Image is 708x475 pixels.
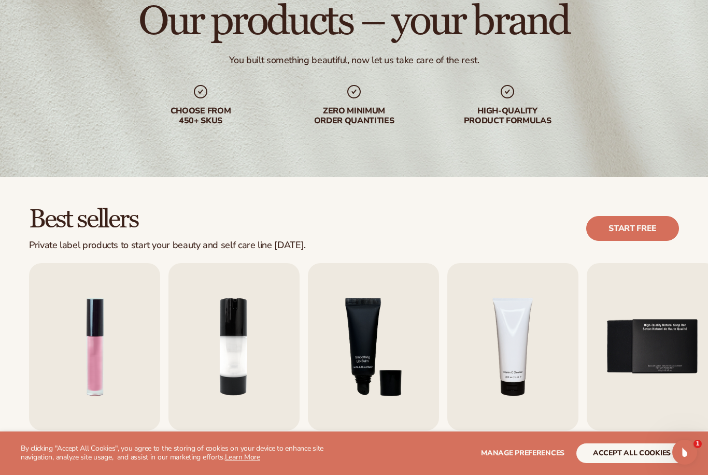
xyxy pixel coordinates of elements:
[672,440,697,465] iframe: Intercom live chat
[134,106,267,126] div: Choose from 450+ Skus
[481,443,564,463] button: Manage preferences
[576,443,687,463] button: accept all cookies
[441,106,574,126] div: High-quality product formulas
[21,444,353,462] p: By clicking "Accept All Cookies", you agree to the storing of cookies on your device to enhance s...
[288,106,420,126] div: Zero minimum order quantities
[481,448,564,458] span: Manage preferences
[138,1,569,42] h1: Our products – your brand
[229,54,479,66] div: You built something beautiful, now let us take care of the rest.
[693,440,702,448] span: 1
[29,206,306,234] h2: Best sellers
[586,216,679,241] a: Start free
[225,452,260,462] a: Learn More
[29,240,306,251] div: Private label products to start your beauty and self care line [DATE].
